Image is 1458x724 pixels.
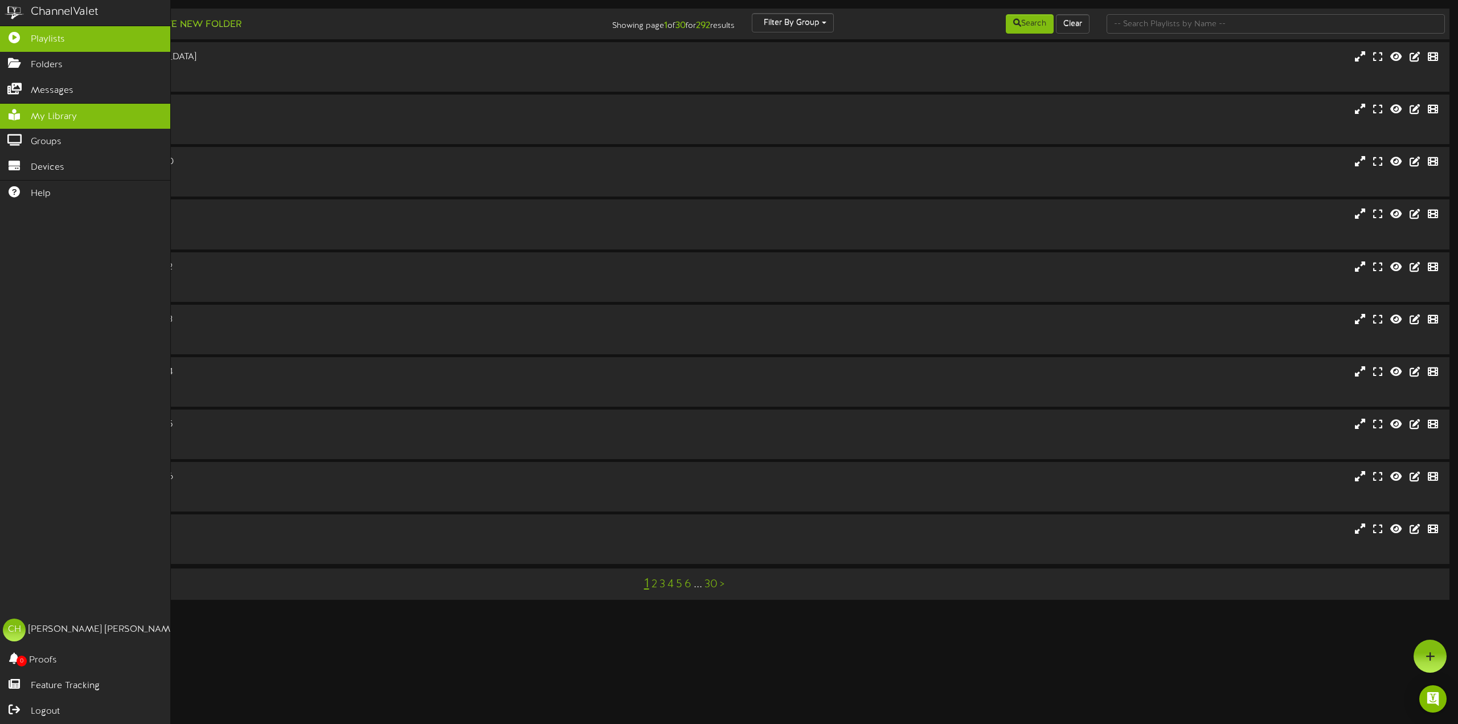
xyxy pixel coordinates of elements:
div: Bluffdale - Concessions 13 [46,313,617,326]
div: Landscape ( 16:9 ) [46,116,617,126]
span: Logout [31,705,60,718]
button: Search [1006,14,1054,34]
span: Help [31,187,51,201]
a: 4 [667,578,674,591]
strong: 30 [675,21,686,31]
div: Landscape ( 16:9 ) [46,536,617,546]
a: 6 [685,578,691,591]
div: # 9608 [46,231,617,240]
div: Bluffdale - [GEOGRAPHIC_DATA] [46,51,617,64]
div: Showing page of for results [506,13,743,32]
div: ChannelValet [31,4,99,21]
a: > [720,578,724,591]
div: Open Intercom Messenger [1419,685,1447,713]
div: Landscape ( 16:9 ) [46,484,617,493]
div: # 9607 [46,178,617,188]
div: [PERSON_NAME] [PERSON_NAME] [28,623,178,636]
div: Bluffdale - Concessions 16 [46,471,617,484]
div: Landscape ( 16:9 ) [46,64,617,73]
a: 3 [660,578,665,591]
span: My Library [31,111,77,124]
div: Landscape ( 16:9 ) [46,379,617,388]
a: 2 [652,578,657,591]
div: Landscape ( 16:9 ) [46,273,617,283]
span: Proofs [29,654,57,667]
div: Landscape ( 16:9 ) [46,431,617,441]
div: # 9612 [46,441,617,451]
span: Groups [31,136,62,149]
a: 30 [705,578,718,591]
a: ... [694,578,702,591]
div: Bluffdale - Concessions 1 [46,103,617,116]
span: Playlists [31,33,65,46]
span: 0 [17,656,27,666]
div: Landscape ( 16:9 ) [46,221,617,231]
span: Feature Tracking [31,680,100,693]
button: Clear [1056,14,1090,34]
div: Bluffdale - Concessions 12 [46,261,617,274]
div: Bluffdale - Concessions 14 [46,366,617,379]
div: Bluffdale - Concessions 15 [46,418,617,431]
span: Messages [31,84,73,97]
div: # 9609 [46,283,617,293]
div: Landscape ( 16:9 ) [46,326,617,336]
div: Landscape ( 16:9 ) [46,169,617,178]
div: # 9617 [46,73,617,83]
span: Folders [31,59,63,72]
button: Create New Folder [132,18,245,32]
div: Bluffdale - Concessions 11 [46,208,617,221]
span: Devices [31,161,64,174]
input: -- Search Playlists by Name -- [1107,14,1445,34]
div: # 9610 [46,336,617,346]
button: Filter By Group [752,13,834,32]
div: # 9613 [46,493,617,503]
div: # 9599 [46,546,617,555]
div: Bluffdale - Concessions 2 [46,523,617,536]
div: Bluffdale - Concessions 10 [46,156,617,169]
a: 1 [644,576,649,591]
strong: 292 [696,21,710,31]
div: # 9611 [46,388,617,398]
div: # 9598 [46,126,617,136]
a: 5 [676,578,682,591]
strong: 1 [664,21,667,31]
div: CH [3,619,26,641]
